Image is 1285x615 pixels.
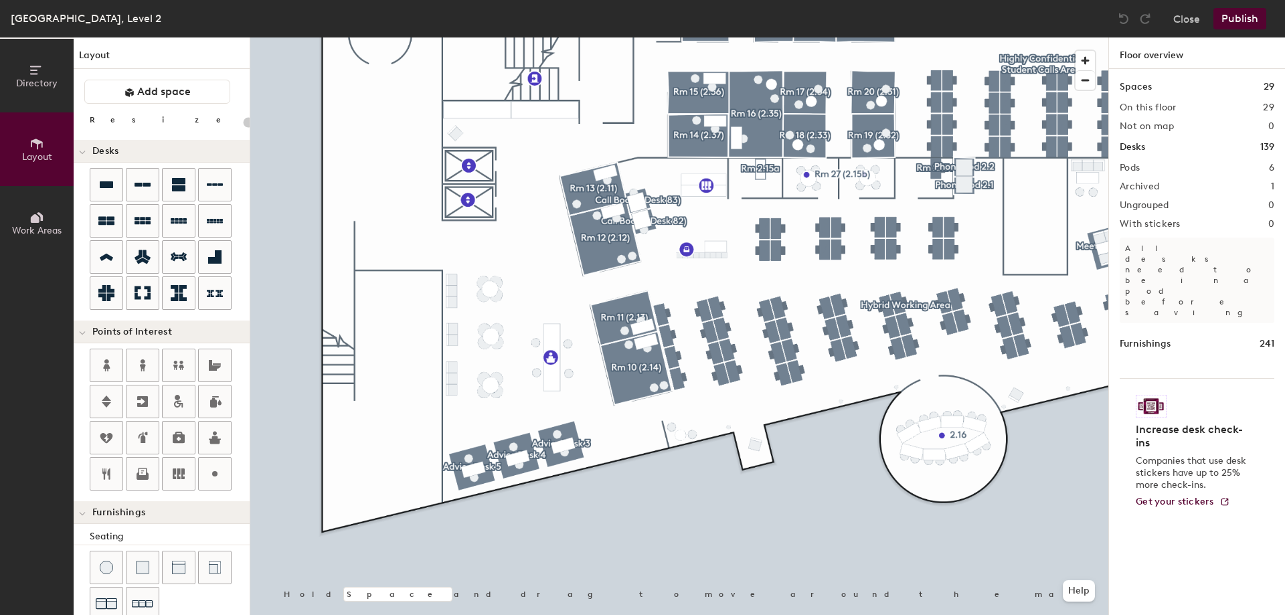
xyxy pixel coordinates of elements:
[172,561,185,574] img: Couch (middle)
[1268,121,1274,132] h2: 0
[1260,140,1274,155] h1: 139
[1136,455,1250,491] p: Companies that use desk stickers have up to 25% more check-ins.
[11,10,161,27] div: [GEOGRAPHIC_DATA], Level 2
[90,551,123,584] button: Stool
[1268,200,1274,211] h2: 0
[1136,423,1250,450] h4: Increase desk check-ins
[96,593,117,614] img: Couch (x2)
[1136,496,1214,507] span: Get your stickers
[92,327,172,337] span: Points of Interest
[92,146,118,157] span: Desks
[1138,12,1152,25] img: Redo
[92,507,145,518] span: Furnishings
[1136,395,1167,418] img: Sticker logo
[132,594,153,614] img: Couch (x3)
[1264,80,1274,94] h1: 29
[1120,163,1140,173] h2: Pods
[22,151,52,163] span: Layout
[1173,8,1200,29] button: Close
[1120,337,1171,351] h1: Furnishings
[1063,580,1095,602] button: Help
[1120,238,1274,323] p: All desks need to be in a pod before saving
[74,48,250,69] h1: Layout
[136,561,149,574] img: Cushion
[1213,8,1266,29] button: Publish
[1260,337,1274,351] h1: 241
[1109,37,1285,69] h1: Floor overview
[1120,200,1169,211] h2: Ungrouped
[1120,181,1159,192] h2: Archived
[90,529,250,544] div: Seating
[1136,497,1230,508] a: Get your stickers
[1269,163,1274,173] h2: 6
[1120,80,1152,94] h1: Spaces
[126,551,159,584] button: Cushion
[1271,181,1274,192] h2: 1
[137,85,191,98] span: Add space
[1120,121,1174,132] h2: Not on map
[1120,219,1181,230] h2: With stickers
[1120,140,1145,155] h1: Desks
[1263,102,1274,113] h2: 29
[162,551,195,584] button: Couch (middle)
[1268,219,1274,230] h2: 0
[198,551,232,584] button: Couch (corner)
[100,561,113,574] img: Stool
[84,80,230,104] button: Add space
[1117,12,1130,25] img: Undo
[208,561,222,574] img: Couch (corner)
[12,225,62,236] span: Work Areas
[90,114,238,125] div: Resize
[16,78,58,89] span: Directory
[1120,102,1177,113] h2: On this floor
